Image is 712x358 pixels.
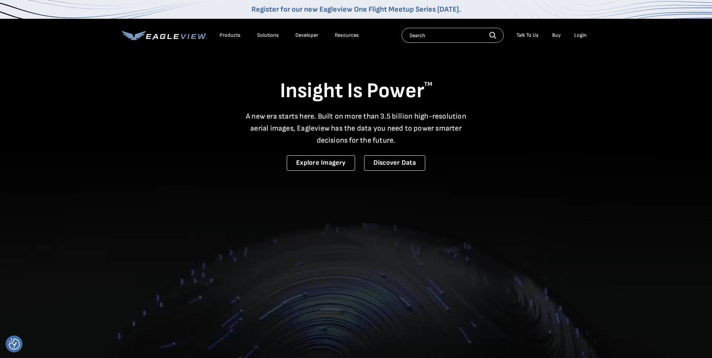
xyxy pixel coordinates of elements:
[287,155,355,171] a: Explore Imagery
[241,110,471,146] p: A new era starts here. Built on more than 3.5 billion high-resolution aerial images, Eagleview ha...
[424,81,432,88] sup: TM
[364,155,425,171] a: Discover Data
[251,5,461,14] a: Register for our new Eagleview One Flight Meetup Series [DATE].
[552,32,561,39] a: Buy
[574,32,587,39] div: Login
[220,32,241,39] div: Products
[402,28,504,43] input: Search
[516,32,539,39] div: Talk To Us
[9,338,20,350] button: Consent Preferences
[257,32,279,39] div: Solutions
[295,32,318,39] a: Developer
[9,338,20,350] img: Revisit consent button
[335,32,359,39] div: Resources
[122,78,590,104] h1: Insight Is Power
